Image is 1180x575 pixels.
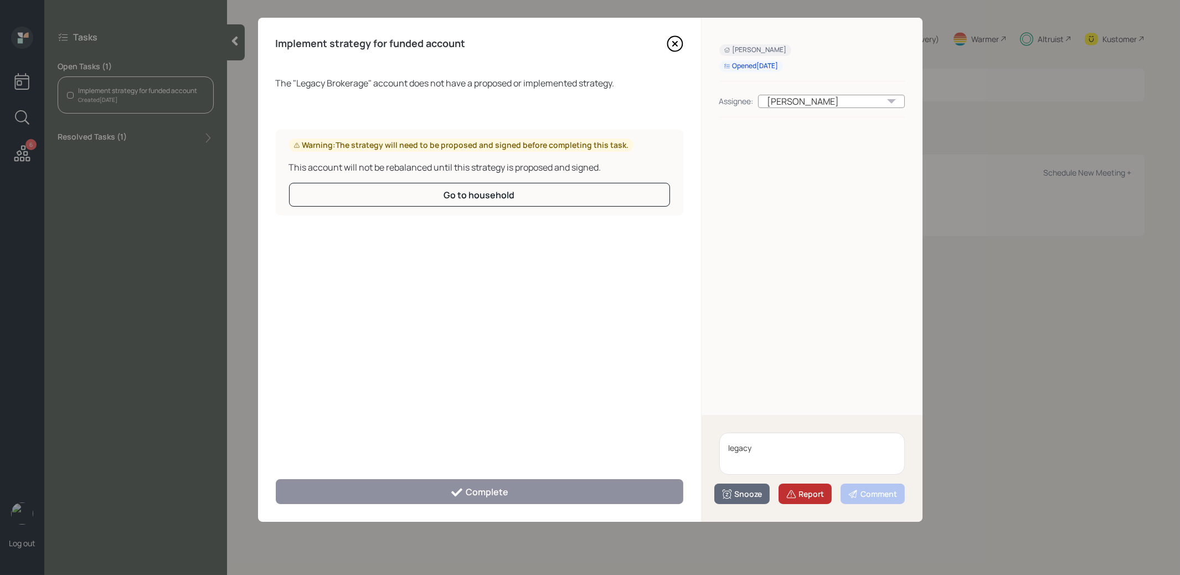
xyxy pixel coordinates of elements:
[719,433,905,475] textarea: legacy
[724,45,787,55] div: [PERSON_NAME]
[289,161,670,174] div: This account will not be rebalanced until this strategy is proposed and signed.
[719,95,754,107] div: Assignee:
[722,489,762,500] div: Snooze
[714,484,770,504] button: Snooze
[276,38,466,50] h4: Implement strategy for funded account
[758,95,905,108] div: [PERSON_NAME]
[786,489,825,500] div: Report
[444,189,515,201] div: Go to household
[779,484,832,504] button: Report
[276,479,683,504] button: Complete
[724,61,779,71] div: Opened [DATE]
[293,140,629,151] div: Warning: The strategy will need to be proposed and signed before completing this task.
[276,76,683,90] div: The " Legacy Brokerage " account does not have a proposed or implemented strategy.
[848,489,898,500] div: Comment
[289,183,670,207] button: Go to household
[841,484,905,504] button: Comment
[450,486,508,499] div: Complete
